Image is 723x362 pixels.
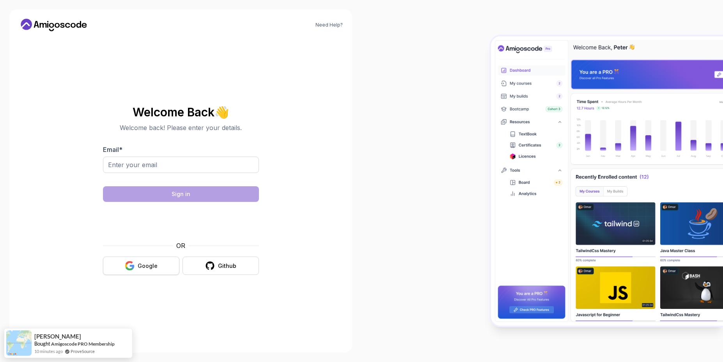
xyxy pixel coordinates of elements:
[103,106,259,118] h2: Welcome Back
[6,330,32,356] img: provesource social proof notification image
[176,241,185,250] p: OR
[103,186,259,202] button: Sign in
[315,22,343,28] a: Need Help?
[218,262,236,270] div: Github
[34,333,81,340] span: [PERSON_NAME]
[19,19,89,31] a: Home link
[122,207,240,236] iframe: Widget containing checkbox for hCaptcha security challenge
[103,257,179,275] button: Google
[491,36,723,326] img: Amigoscode Dashboard
[103,146,122,153] label: Email *
[34,341,50,347] span: Bought
[138,262,158,270] div: Google
[183,257,259,275] button: Github
[51,341,115,347] a: Amigoscode PRO Membership
[172,190,190,198] div: Sign in
[103,123,259,132] p: Welcome back! Please enter your details.
[34,348,63,355] span: 10 minutes ago
[214,105,230,120] span: 👋
[103,157,259,173] input: Enter your email
[71,348,95,355] a: ProveSource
